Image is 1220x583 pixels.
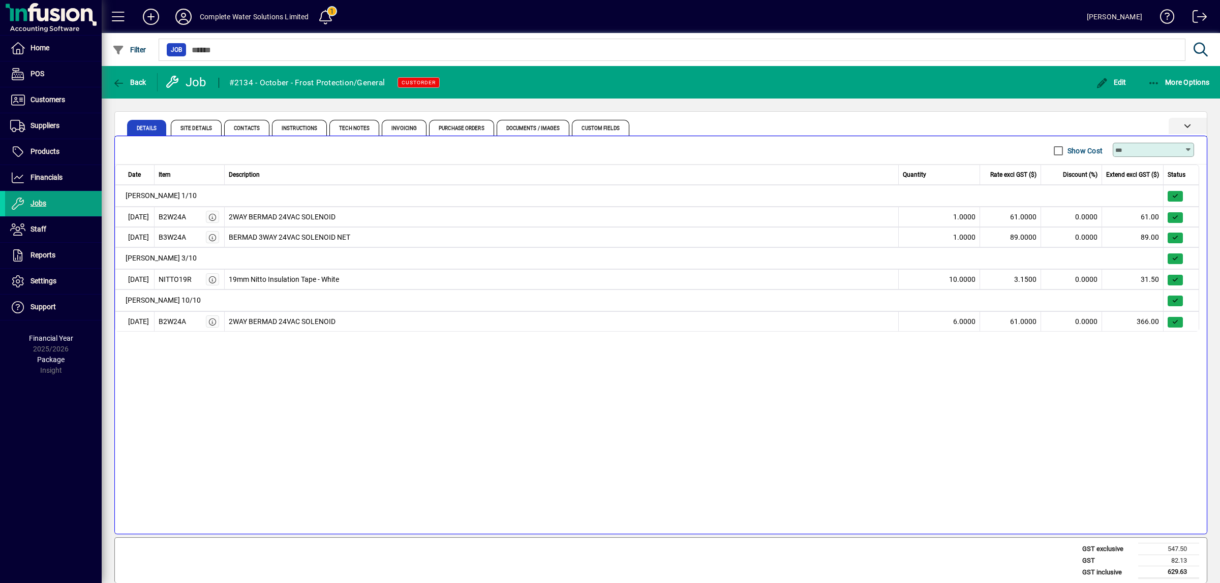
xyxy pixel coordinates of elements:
[1102,227,1164,247] td: 89.00
[1145,73,1212,91] button: More Options
[5,217,102,242] a: Staff
[30,95,65,104] span: Customers
[159,170,171,179] span: Item
[391,126,417,131] span: Invoicing
[229,170,260,179] span: Description
[980,207,1041,227] td: 61.0000
[225,227,899,247] td: BERMAD 3WAY 24VAC SOLENOID NET
[582,126,619,131] span: Custom Fields
[5,87,102,113] a: Customers
[1185,2,1207,35] a: Logout
[1093,73,1129,91] button: Edit
[980,269,1041,289] td: 3.1500
[5,165,102,190] a: Financials
[990,170,1036,179] span: Rate excl GST ($)
[180,126,212,131] span: Site Details
[5,269,102,294] a: Settings
[30,303,56,311] span: Support
[30,251,55,259] span: Reports
[159,316,186,327] div: B2W24A
[159,232,186,243] div: B3W24A
[1096,78,1126,86] span: Edit
[225,269,899,289] td: 19mm Nitto Insulation Tape - White
[234,126,260,131] span: Contacts
[102,73,158,91] app-page-header-button: Back
[980,227,1041,247] td: 89.0000
[1168,170,1185,179] span: Status
[115,207,155,227] td: [DATE]
[30,44,49,52] span: Home
[953,316,975,327] span: 6.0000
[200,9,309,25] div: Complete Water Solutions Limited
[120,185,1163,206] div: [PERSON_NAME] 1/10
[5,243,102,268] a: Reports
[128,170,141,179] span: Date
[1041,227,1102,247] td: 0.0000
[439,126,484,131] span: Purchase Orders
[339,126,370,131] span: Tech Notes
[110,73,149,91] button: Back
[949,274,975,285] span: 10.0000
[30,277,56,285] span: Settings
[120,290,1163,311] div: [PERSON_NAME] 10/10
[980,311,1041,332] td: 61.0000
[37,355,65,364] span: Package
[30,121,59,129] span: Suppliers
[1148,78,1210,86] span: More Options
[506,126,560,131] span: Documents / Images
[1077,543,1138,555] td: GST exclusive
[5,113,102,139] a: Suppliers
[120,248,1163,269] div: [PERSON_NAME] 3/10
[159,212,186,222] div: B2W24A
[165,74,208,90] div: Job
[1102,311,1164,332] td: 366.00
[1077,555,1138,566] td: GST
[1063,170,1097,179] span: Discount (%)
[953,212,975,222] span: 1.0000
[1077,566,1138,578] td: GST inclusive
[1102,269,1164,289] td: 31.50
[1138,566,1199,578] td: 629.63
[112,46,146,54] span: Filter
[30,225,46,233] span: Staff
[30,70,44,78] span: POS
[30,147,59,155] span: Products
[1041,269,1102,289] td: 0.0000
[110,41,149,59] button: Filter
[30,199,46,207] span: Jobs
[225,207,899,227] td: 2WAY BERMAD 24VAC SOLENOID
[1065,146,1103,156] label: Show Cost
[115,311,155,332] td: [DATE]
[402,79,436,86] span: CUSTORDER
[5,36,102,61] a: Home
[1041,311,1102,332] td: 0.0000
[135,8,167,26] button: Add
[171,45,182,55] span: Job
[1138,555,1199,566] td: 82.13
[1087,9,1142,25] div: [PERSON_NAME]
[5,139,102,165] a: Products
[159,274,192,285] div: NITTO19R
[5,61,102,87] a: POS
[1152,2,1175,35] a: Knowledge Base
[29,334,73,342] span: Financial Year
[5,295,102,320] a: Support
[167,8,200,26] button: Profile
[1106,170,1159,179] span: Extend excl GST ($)
[225,311,899,332] td: 2WAY BERMAD 24VAC SOLENOID
[1102,207,1164,227] td: 61.00
[953,232,975,243] span: 1.0000
[115,227,155,247] td: [DATE]
[1138,543,1199,555] td: 547.50
[115,269,155,289] td: [DATE]
[229,75,385,91] div: #2134 - October - Frost Protection/General
[903,170,926,179] span: Quantity
[282,126,317,131] span: Instructions
[137,126,157,131] span: Details
[1041,207,1102,227] td: 0.0000
[30,173,63,181] span: Financials
[112,78,146,86] span: Back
